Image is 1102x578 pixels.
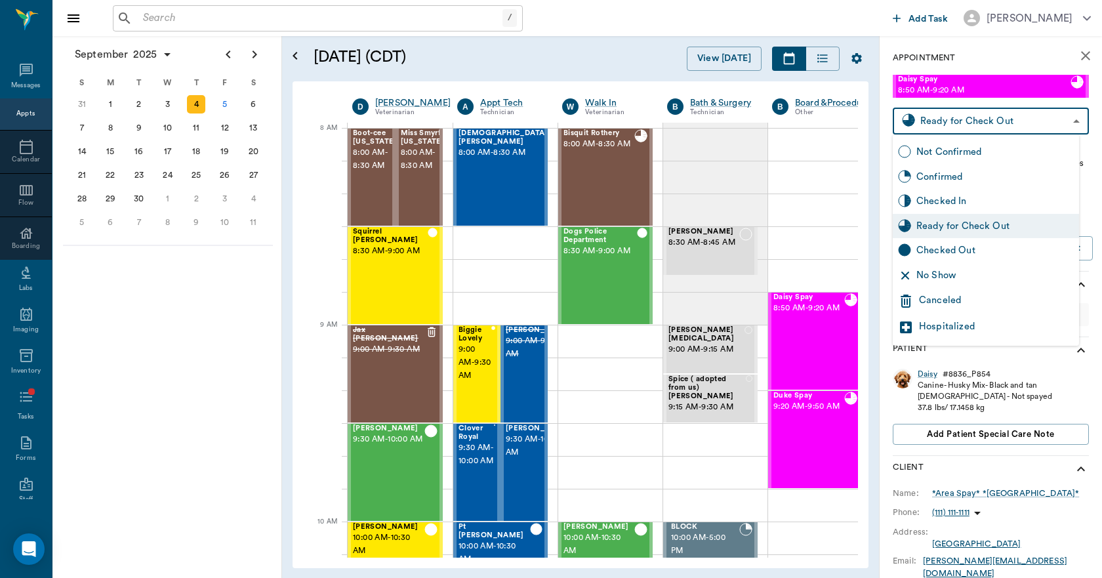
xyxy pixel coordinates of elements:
div: Checked In [916,194,1074,209]
div: Canceled [919,293,1074,309]
div: Hospitalized [919,320,1074,335]
div: Confirmed [916,170,1074,184]
div: Not Confirmed [916,145,1074,159]
div: Checked Out [916,243,1074,258]
div: Open Intercom Messenger [13,533,45,565]
div: No Show [916,268,1074,283]
div: Ready for Check Out [916,219,1074,234]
